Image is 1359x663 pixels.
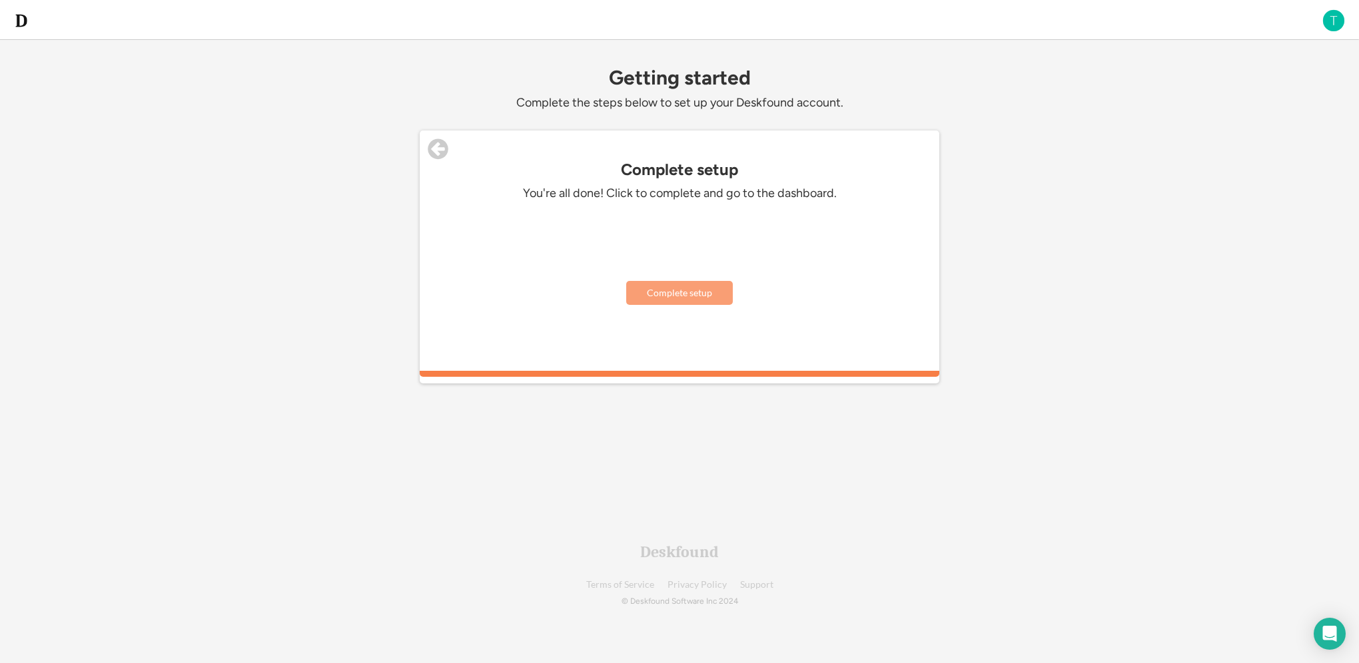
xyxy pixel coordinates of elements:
a: Support [740,580,773,590]
button: Complete setup [626,281,733,305]
div: You're all done! Click to complete and go to the dashboard. [480,186,879,201]
div: Deskfound [640,544,719,560]
img: d-whitebg.png [13,13,29,29]
img: T.png [1322,9,1346,33]
a: Terms of Service [586,580,654,590]
div: Getting started [420,67,939,89]
div: Complete setup [420,160,939,179]
a: Privacy Policy [668,580,727,590]
div: 100% [422,371,937,377]
div: Open Intercom Messenger [1314,618,1346,650]
div: Complete the steps below to set up your Deskfound account. [420,95,939,110]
